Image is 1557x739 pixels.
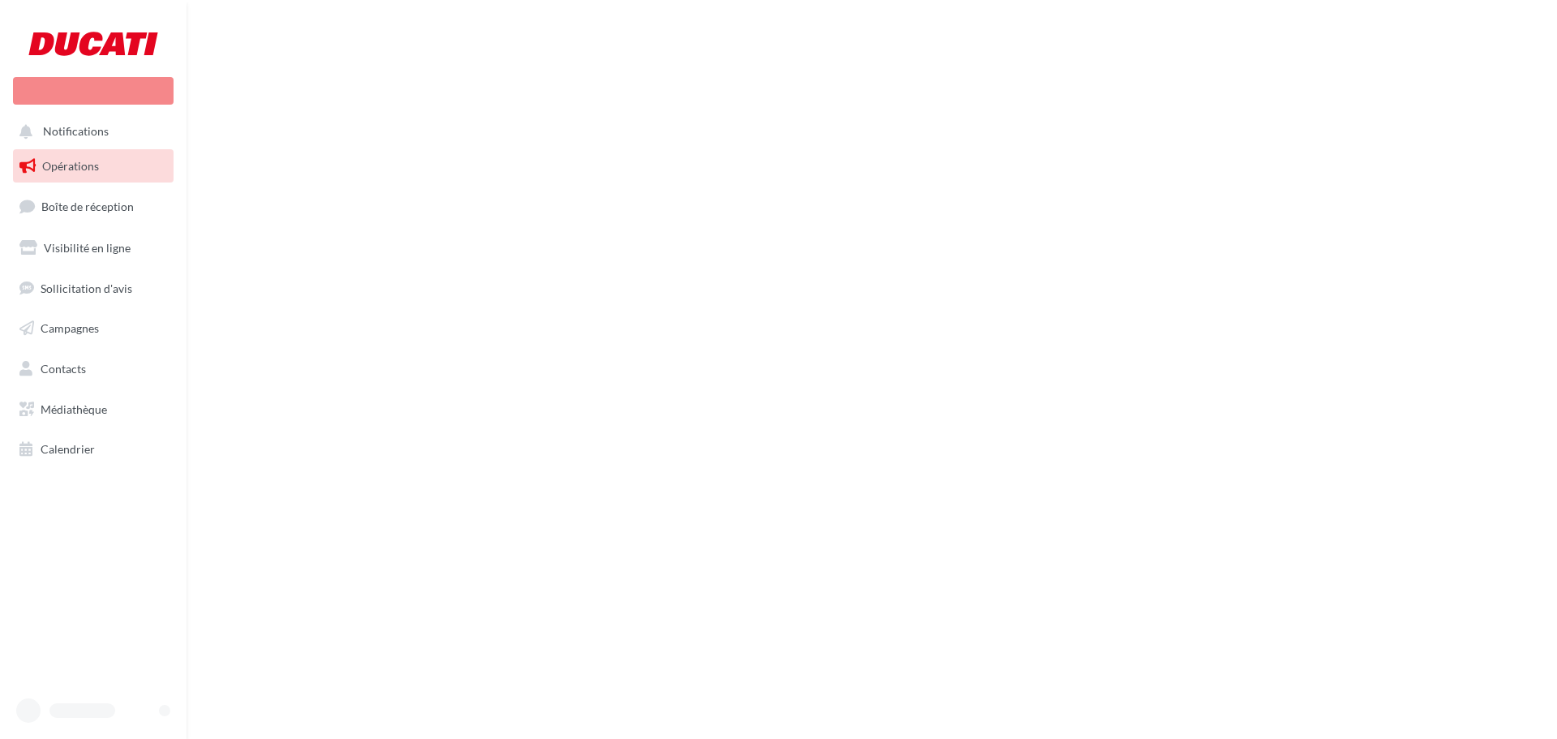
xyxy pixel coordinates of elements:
span: Médiathèque [41,402,107,416]
span: Calendrier [41,442,95,456]
a: Boîte de réception [10,189,177,224]
span: Opérations [42,159,99,173]
a: Calendrier [10,432,177,466]
span: Contacts [41,362,86,376]
div: Nouvelle campagne [13,77,174,105]
span: Visibilité en ligne [44,241,131,255]
span: Sollicitation d'avis [41,281,132,294]
a: Opérations [10,149,177,183]
a: Contacts [10,352,177,386]
a: Campagnes [10,311,177,346]
a: Sollicitation d'avis [10,272,177,306]
span: Campagnes [41,321,99,335]
span: Notifications [43,125,109,139]
span: Boîte de réception [41,200,134,213]
a: Médiathèque [10,393,177,427]
a: Visibilité en ligne [10,231,177,265]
